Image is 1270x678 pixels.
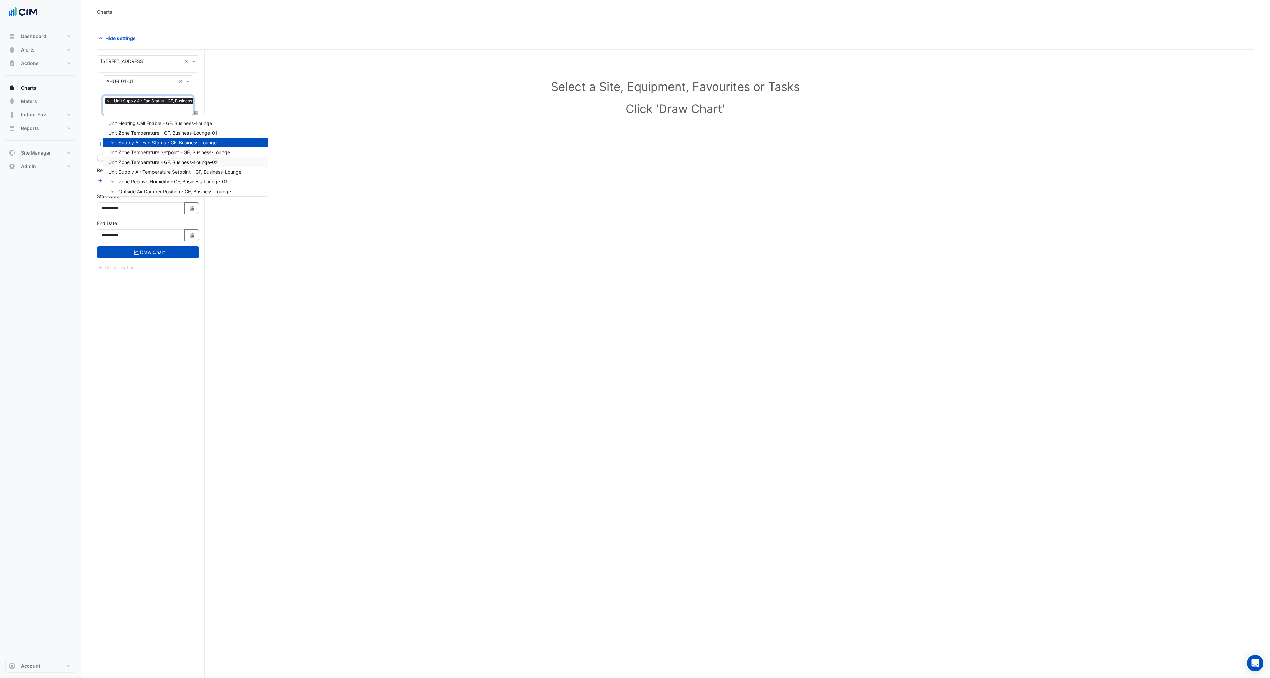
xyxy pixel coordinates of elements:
[21,84,36,91] span: Charts
[5,81,75,95] button: Charts
[5,30,75,43] button: Dashboard
[9,111,15,118] app-icon: Indoor Env
[9,46,15,53] app-icon: Alerts
[108,130,217,136] span: Unit Zone Temperature - GF, Business-Lounge-01
[9,149,15,156] app-icon: Site Manager
[21,46,35,53] span: Alerts
[112,102,1239,116] h1: Click 'Draw Chart'
[97,193,119,200] label: Start Date
[9,33,15,40] app-icon: Dashboard
[1247,655,1263,671] div: Open Intercom Messenger
[21,163,36,170] span: Admin
[5,122,75,135] button: Reports
[5,108,75,122] button: Indoor Env
[21,98,37,105] span: Meters
[189,205,195,211] fa-icon: Select Date
[108,149,230,155] span: Unit Zone Temperature Setpoint - GF, Business-Lounge
[97,32,140,44] button: Hide settings
[21,60,39,67] span: Actions
[108,159,218,165] span: Unit Zone Temperature - GF, Business-Lounge-02
[108,189,231,194] span: Unit Outside Air Damper Position - GF, Business-Lounge
[21,663,40,669] span: Account
[21,149,51,156] span: Site Manager
[103,115,268,197] ng-dropdown-panel: Options list
[5,57,75,70] button: Actions
[193,110,199,116] span: Choose Function
[5,160,75,173] button: Admin
[9,98,15,105] app-icon: Meters
[108,140,217,145] span: Unit Supply Air Fan Status - GF, Business-Lounge
[97,219,117,227] label: End Date
[9,60,15,67] app-icon: Actions
[5,95,75,108] button: Meters
[21,111,46,118] span: Indoor Env
[97,140,138,148] button: Add Equipment
[108,179,228,184] span: Unit Zone Relative Humidity - GF, Business-Lounge-01
[108,120,212,126] span: Unit Heating Call Enable - GF, Business-Lounge
[97,167,132,174] label: Reference Lines
[97,264,135,270] app-escalated-ticket-create-button: Please draw the charts first
[179,78,184,85] span: Clear
[105,35,136,42] span: Hide settings
[189,232,195,238] fa-icon: Select Date
[97,177,147,184] button: Add Reference Line
[8,5,38,19] img: Company Logo
[97,8,112,15] div: Charts
[105,98,111,104] span: ×
[112,79,1239,94] h1: Select a Site, Equipment, Favourites or Tasks
[112,98,210,104] span: Unit Supply Air Fan Status - GF, Business-Lounge
[9,125,15,132] app-icon: Reports
[5,659,75,673] button: Account
[5,43,75,57] button: Alerts
[97,246,199,258] button: Draw Chart
[5,146,75,160] button: Site Manager
[108,169,241,175] span: Unit Supply Air Temperature Setpoint - GF, Business-Lounge
[184,58,190,65] span: Clear
[9,84,15,91] app-icon: Charts
[21,33,46,40] span: Dashboard
[21,125,39,132] span: Reports
[9,163,15,170] app-icon: Admin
